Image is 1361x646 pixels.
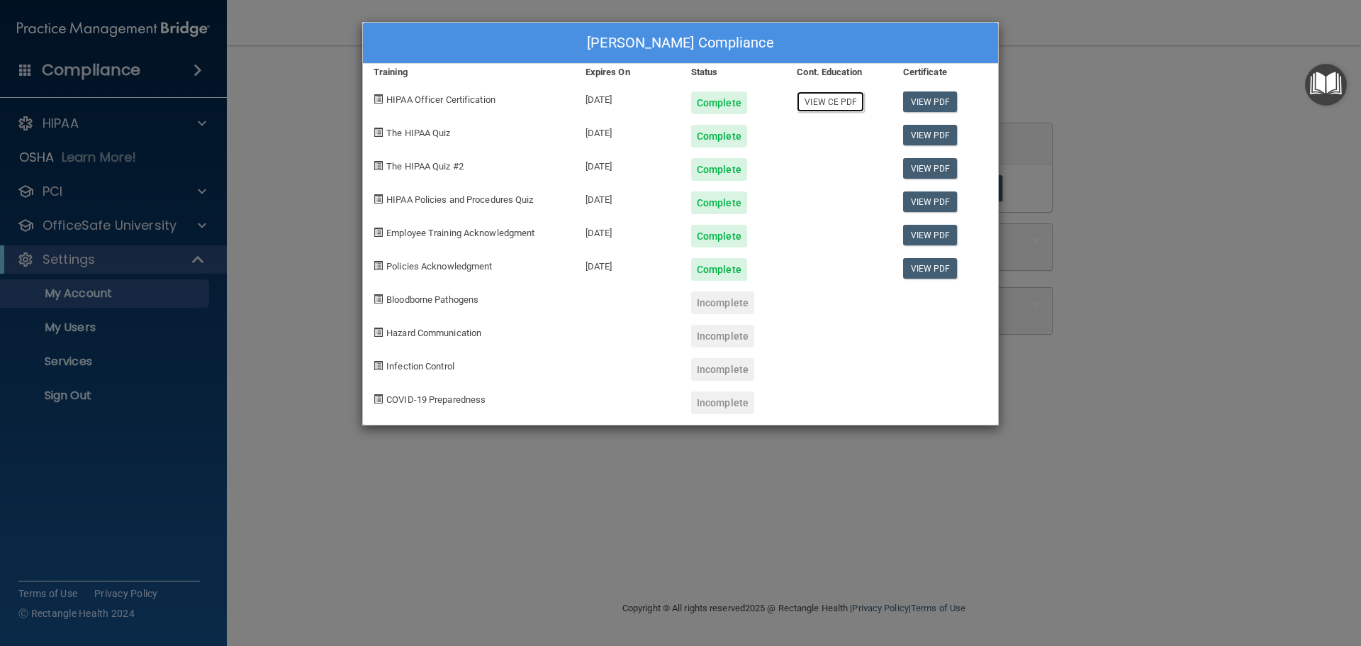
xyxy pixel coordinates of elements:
[575,181,680,214] div: [DATE]
[386,261,492,272] span: Policies Acknowledgment
[691,358,754,381] div: Incomplete
[691,91,747,114] div: Complete
[786,64,892,81] div: Cont. Education
[575,214,680,247] div: [DATE]
[691,291,754,314] div: Incomplete
[386,361,454,372] span: Infection Control
[903,191,958,212] a: View PDF
[691,158,747,181] div: Complete
[386,128,450,138] span: The HIPAA Quiz
[797,91,864,112] a: View CE PDF
[386,228,534,238] span: Employee Training Acknowledgment
[903,125,958,145] a: View PDF
[691,125,747,147] div: Complete
[691,191,747,214] div: Complete
[575,81,680,114] div: [DATE]
[386,328,481,338] span: Hazard Communication
[386,394,486,405] span: COVID-19 Preparedness
[691,225,747,247] div: Complete
[691,258,747,281] div: Complete
[363,23,998,64] div: [PERSON_NAME] Compliance
[386,294,478,305] span: Bloodborne Pathogens
[903,158,958,179] a: View PDF
[903,258,958,279] a: View PDF
[691,325,754,347] div: Incomplete
[691,391,754,414] div: Incomplete
[575,114,680,147] div: [DATE]
[680,64,786,81] div: Status
[386,161,464,172] span: The HIPAA Quiz #2
[386,194,533,205] span: HIPAA Policies and Procedures Quiz
[903,91,958,112] a: View PDF
[575,247,680,281] div: [DATE]
[575,147,680,181] div: [DATE]
[1305,64,1347,106] button: Open Resource Center
[363,64,575,81] div: Training
[1116,545,1344,602] iframe: Drift Widget Chat Controller
[892,64,998,81] div: Certificate
[903,225,958,245] a: View PDF
[575,64,680,81] div: Expires On
[386,94,495,105] span: HIPAA Officer Certification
